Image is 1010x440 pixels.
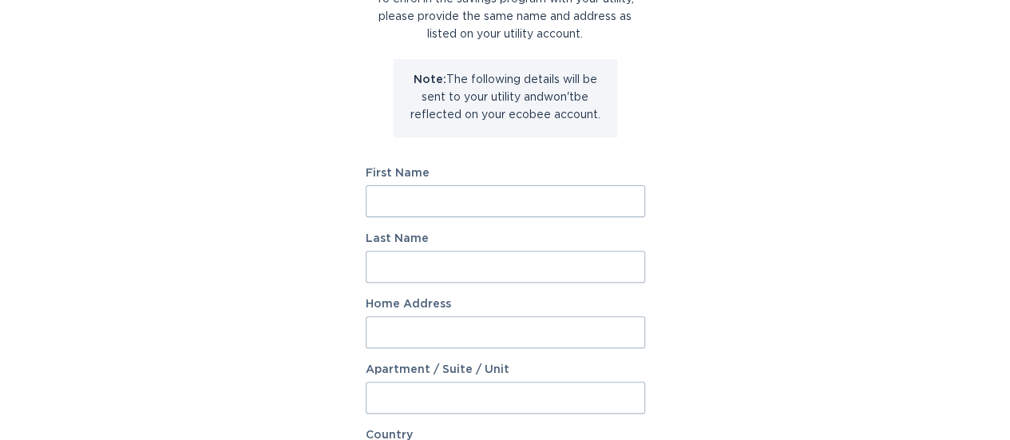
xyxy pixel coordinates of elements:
label: First Name [366,168,645,179]
p: The following details will be sent to your utility and won't be reflected on your ecobee account. [406,71,605,124]
label: Home Address [366,299,645,310]
label: Apartment / Suite / Unit [366,364,645,375]
strong: Note: [414,74,446,85]
label: Last Name [366,233,645,244]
